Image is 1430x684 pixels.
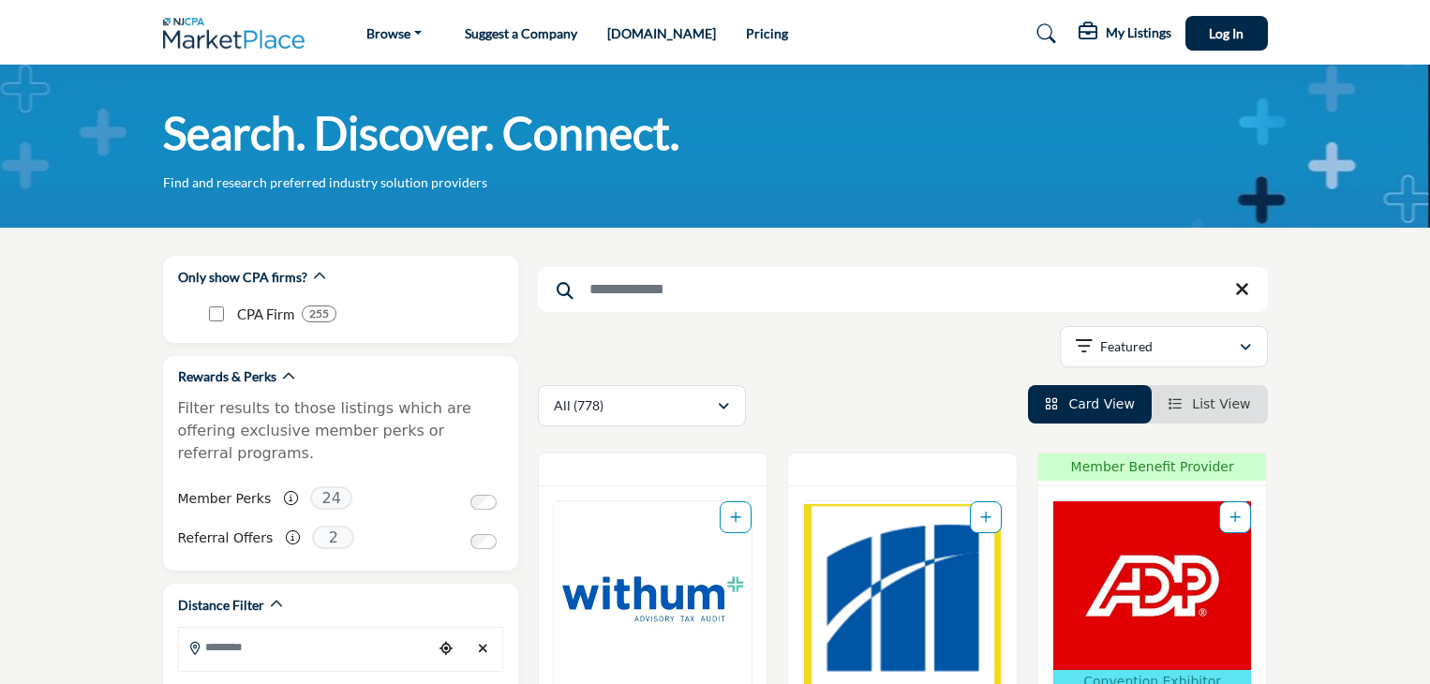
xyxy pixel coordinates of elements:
a: Pricing [746,25,788,41]
a: Add To List [980,510,991,525]
a: Search [1019,19,1068,49]
li: Card View [1028,385,1152,424]
label: Member Perks [178,483,272,515]
div: My Listings [1079,22,1171,45]
span: Member Benefit Provider [1044,457,1261,477]
p: Featured [1100,337,1153,356]
b: 255 [309,307,329,320]
input: CPA Firm checkbox [209,306,224,321]
span: List View [1192,396,1250,411]
a: Add To List [730,510,741,525]
input: Switch to Member Perks [470,495,497,510]
span: 24 [310,486,352,510]
a: Add To List [1229,510,1241,525]
span: 2 [312,526,354,549]
button: Featured [1060,326,1268,367]
span: Log In [1209,25,1244,41]
p: Filter results to those listings which are offering exclusive member perks or referral programs. [178,397,503,465]
h5: My Listings [1106,24,1171,41]
span: Card View [1068,396,1134,411]
a: [DOMAIN_NAME] [607,25,716,41]
input: Search Location [179,629,432,665]
h2: Rewards & Perks [178,367,276,386]
p: Find and research preferred industry solution providers [163,173,487,192]
li: List View [1152,385,1268,424]
a: View Card [1045,396,1135,411]
a: Suggest a Company [465,25,577,41]
input: Search Keyword [538,267,1268,312]
img: Site Logo [163,18,315,49]
h2: Only show CPA firms? [178,268,307,287]
p: CPA Firm: CPA Firm [237,304,294,325]
button: All (778) [538,385,746,426]
div: 255 Results For CPA Firm [302,305,336,322]
a: Browse [353,21,435,47]
h1: Search. Discover. Connect. [163,104,679,162]
p: All (778) [554,396,603,415]
button: Log In [1185,16,1268,51]
input: Switch to Referral Offers [470,534,497,549]
a: View List [1169,396,1251,411]
label: Referral Offers [178,522,274,555]
div: Choose your current location [432,629,460,669]
img: ADP [1053,501,1252,670]
h2: Distance Filter [178,596,264,615]
div: Clear search location [469,629,498,669]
